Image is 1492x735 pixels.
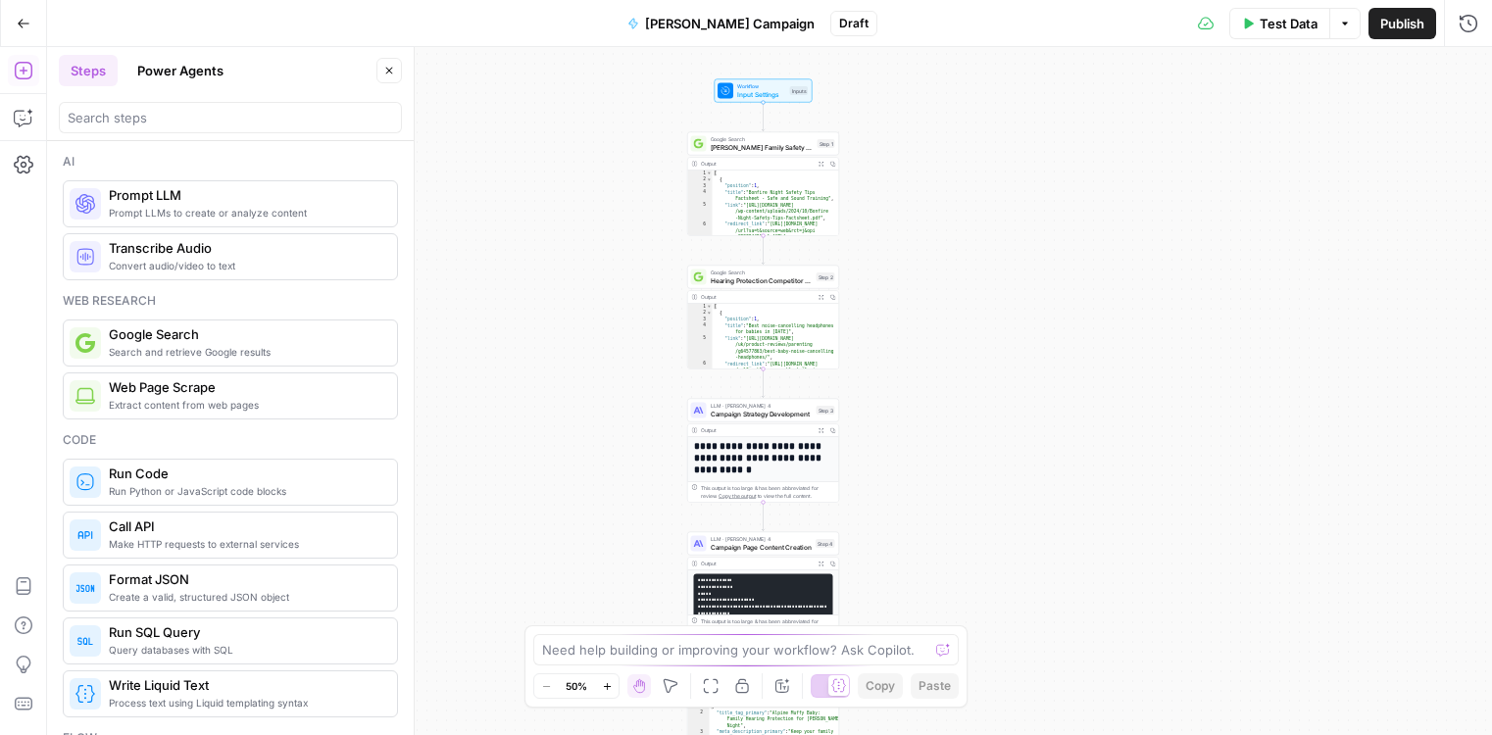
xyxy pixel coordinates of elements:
span: Prompt LLMs to create or analyze content [109,205,381,220]
g: Edge from step_1 to step_2 [762,236,765,265]
span: Run Code [109,464,381,483]
div: Step 4 [816,539,835,548]
div: Step 3 [817,406,835,415]
div: Ai [63,153,398,171]
div: 5 [688,202,713,221]
button: Publish [1368,8,1436,39]
div: Output [701,293,813,301]
div: Web research [63,292,398,310]
span: [PERSON_NAME] Campaign [645,14,815,33]
div: This output is too large & has been abbreviated for review. to view the full content. [701,484,835,500]
div: Output [701,426,813,434]
span: Run SQL Query [109,622,381,642]
div: 2 [688,176,713,183]
span: Campaign Strategy Development [711,409,813,418]
span: Create a valid, structured JSON object [109,589,381,605]
div: Step 2 [817,272,835,281]
span: Hearing Protection Competitor Research [711,275,813,285]
div: 6 [688,221,713,272]
input: Search steps [68,108,393,127]
div: Code [63,431,398,449]
div: 2 [688,710,710,729]
div: Output [701,160,813,168]
span: Make HTTP requests to external services [109,536,381,552]
g: Edge from start to step_1 [762,103,765,131]
span: Copy the output [719,493,756,499]
div: 5 [688,335,713,361]
button: Power Agents [125,55,235,86]
div: 1 [688,171,713,177]
span: Google Search [711,135,814,143]
span: Toggle code folding, rows 2 through 32 [707,310,713,317]
span: Google Search [711,269,813,276]
span: Transcribe Audio [109,238,381,258]
div: Google Search[PERSON_NAME] Family Safety ResearchStep 1Output[ { "position":1, "title":"Bonfire N... [687,132,839,236]
span: Process text using Liquid templating syntax [109,695,381,710]
span: Web Page Scrape [109,377,381,397]
button: Steps [59,55,118,86]
span: Draft [839,15,869,32]
span: Paste [919,677,951,695]
span: LLM · [PERSON_NAME] 4 [711,402,813,410]
span: Write Liquid Text [109,675,381,695]
span: Format JSON [109,569,381,589]
span: Prompt LLM [109,185,381,205]
button: Copy [858,673,903,699]
div: This output is too large & has been abbreviated for review. to view the full content. [701,617,835,633]
span: Workflow [737,82,786,90]
span: Publish [1380,14,1424,33]
g: Edge from step_2 to step_3 [762,369,765,398]
div: WorkflowInput SettingsInputs [687,79,839,103]
span: Input Settings [737,89,786,99]
div: 4 [688,189,713,202]
button: Test Data [1229,8,1329,39]
span: Run Python or JavaScript code blocks [109,483,381,499]
span: Extract content from web pages [109,397,381,413]
span: Google Search [109,324,381,344]
div: Output [701,560,813,567]
span: Toggle code folding, rows 1 through 200 [707,171,713,177]
div: 3 [688,183,713,190]
span: Convert audio/video to text [109,258,381,273]
div: 1 [688,304,713,311]
span: Campaign Page Content Creation [711,542,813,552]
g: Edge from step_3 to step_4 [762,503,765,531]
span: Query databases with SQL [109,642,381,658]
span: [PERSON_NAME] Family Safety Research [711,142,814,152]
span: Toggle code folding, rows 2 through 31 [707,176,713,183]
div: Google SearchHearing Protection Competitor ResearchStep 2Output[ { "position":1, "title":"Best no... [687,266,839,369]
div: Step 1 [818,139,835,148]
span: Test Data [1260,14,1318,33]
span: Call API [109,516,381,536]
div: 2 [688,310,713,317]
span: Copy [866,677,895,695]
button: [PERSON_NAME] Campaign [616,8,826,39]
div: 6 [688,361,713,412]
div: Inputs [790,86,809,95]
span: Search and retrieve Google results [109,344,381,360]
span: LLM · [PERSON_NAME] 4 [711,535,813,543]
span: 50% [566,678,587,694]
div: 4 [688,322,713,335]
button: Paste [911,673,959,699]
div: 3 [688,317,713,323]
span: Toggle code folding, rows 1 through 208 [707,304,713,311]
